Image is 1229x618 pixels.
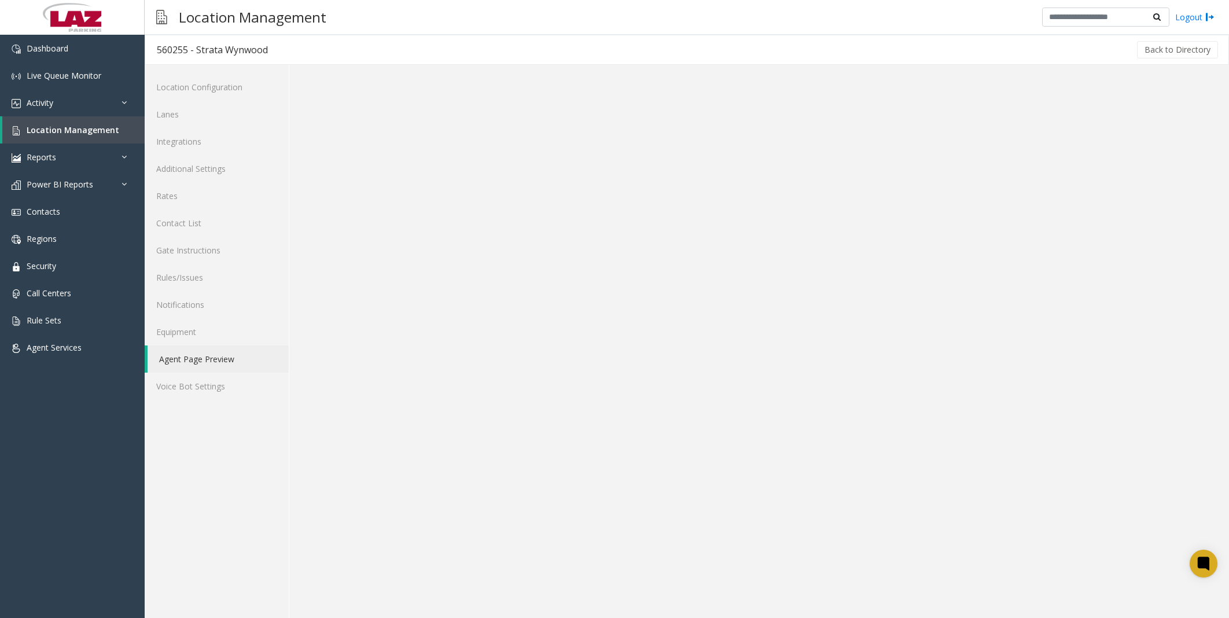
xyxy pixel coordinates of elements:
[145,318,289,345] a: Equipment
[145,155,289,182] a: Additional Settings
[27,97,53,108] span: Activity
[1137,41,1218,58] button: Back to Directory
[156,3,167,31] img: pageIcon
[12,262,21,271] img: 'icon'
[12,181,21,190] img: 'icon'
[27,315,61,326] span: Rule Sets
[12,126,21,135] img: 'icon'
[12,72,21,81] img: 'icon'
[145,101,289,128] a: Lanes
[27,152,56,163] span: Reports
[27,206,60,217] span: Contacts
[145,237,289,264] a: Gate Instructions
[148,345,289,373] a: Agent Page Preview
[1175,11,1215,23] a: Logout
[12,344,21,353] img: 'icon'
[157,42,268,57] div: 560255 - Strata Wynwood
[2,116,145,144] a: Location Management
[145,128,289,155] a: Integrations
[145,73,289,101] a: Location Configuration
[12,45,21,54] img: 'icon'
[12,235,21,244] img: 'icon'
[27,179,93,190] span: Power BI Reports
[27,124,119,135] span: Location Management
[27,70,101,81] span: Live Queue Monitor
[12,289,21,299] img: 'icon'
[145,291,289,318] a: Notifications
[145,264,289,291] a: Rules/Issues
[27,288,71,299] span: Call Centers
[12,317,21,326] img: 'icon'
[12,99,21,108] img: 'icon'
[145,182,289,209] a: Rates
[27,43,68,54] span: Dashboard
[1205,11,1215,23] img: logout
[27,233,57,244] span: Regions
[27,260,56,271] span: Security
[145,209,289,237] a: Contact List
[145,373,289,400] a: Voice Bot Settings
[27,342,82,353] span: Agent Services
[12,153,21,163] img: 'icon'
[173,3,332,31] h3: Location Management
[12,208,21,217] img: 'icon'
